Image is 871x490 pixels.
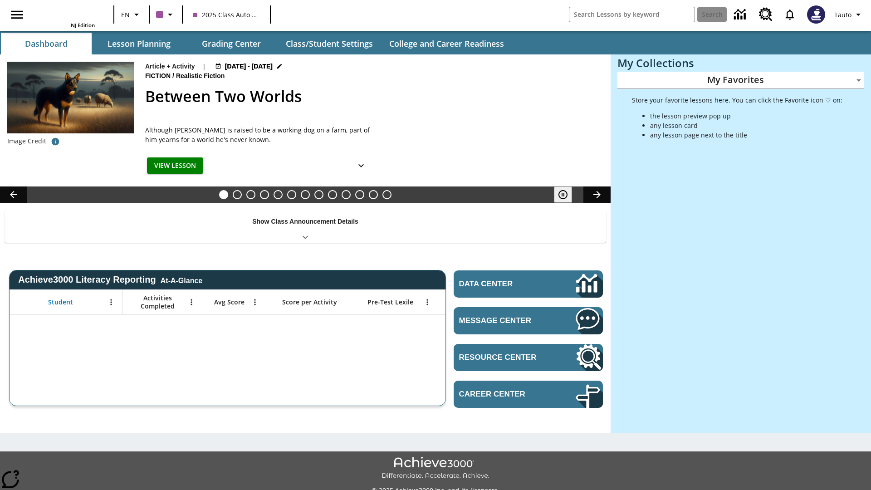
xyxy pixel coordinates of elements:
[454,307,603,334] a: Message Center
[36,3,95,29] div: Home
[754,2,778,27] a: Resource Center, Will open in new tab
[352,157,370,174] button: Show Details
[382,33,511,54] button: College and Career Readiness
[342,190,351,199] button: Slide 10 Mixed Practice: Citing Evidence
[152,6,179,23] button: Class color is purple. Change class color
[274,190,283,199] button: Slide 5 The Last Homesteaders
[214,298,245,306] span: Avg Score
[314,190,323,199] button: Slide 8 Fashion Forward in Ancient Rome
[554,186,581,203] div: Pause
[219,190,228,199] button: Slide 1 Between Two Worlds
[46,133,64,150] button: Image credit: Shutterstock.AI/Shutterstock
[617,57,864,69] h3: My Collections
[650,121,842,130] li: any lesson card
[831,6,867,23] button: Profile/Settings
[127,294,187,310] span: Activities Completed
[367,298,413,306] span: Pre-Test Lexile
[355,190,364,199] button: Slide 11 Pre-release lesson
[248,295,262,309] button: Open Menu
[802,3,831,26] button: Select a new avatar
[213,62,285,71] button: Aug 24 - Aug 24 Choose Dates
[225,62,273,71] span: [DATE] - [DATE]
[145,71,172,81] span: Fiction
[7,137,46,146] p: Image Credit
[459,279,545,289] span: Data Center
[185,295,198,309] button: Open Menu
[145,85,600,108] h2: Between Two Worlds
[48,298,73,306] span: Student
[287,190,296,199] button: Slide 6 Solar Power to the People
[117,6,146,23] button: Language: EN, Select a language
[369,190,378,199] button: Slide 12 Career Lesson
[193,10,260,20] span: 2025 Class Auto Grade 13
[554,186,572,203] button: Pause
[145,125,372,144] div: Although [PERSON_NAME] is raised to be a working dog on a farm, part of him yearns for a world he...
[147,157,203,174] button: View Lesson
[145,62,195,71] p: Article + Activity
[569,7,695,22] input: search field
[233,190,242,199] button: Slide 2 Taking Movies to the X-Dimension
[382,457,489,480] img: Achieve3000 Differentiate Accelerate Achieve
[459,316,548,325] span: Message Center
[93,33,184,54] button: Lesson Planning
[328,190,337,199] button: Slide 9 The Invasion of the Free CD
[161,275,202,285] div: At-A-Glance
[202,62,206,71] span: |
[459,353,548,362] span: Resource Center
[282,298,337,306] span: Score per Activity
[729,2,754,27] a: Data Center
[121,10,130,20] span: EN
[454,381,603,408] a: Career Center
[632,95,842,105] p: Store your favorite lessons here. You can click the Favorite icon ♡ on:
[617,72,864,89] div: My Favorites
[650,130,842,140] li: any lesson page next to the title
[176,71,226,81] span: Realistic Fiction
[421,295,434,309] button: Open Menu
[260,190,269,199] button: Slide 4 Cars of the Future?
[71,22,95,29] span: NJ Edition
[18,274,202,285] span: Achieve3000 Literacy Reporting
[145,125,372,144] span: Although Chip is raised to be a working dog on a farm, part of him yearns for a world he's never ...
[246,190,255,199] button: Slide 3 Do You Want Fries With That?
[36,4,95,22] a: Home
[4,1,30,28] button: Open side menu
[252,217,358,226] p: Show Class Announcement Details
[172,72,174,79] span: /
[583,186,611,203] button: Lesson carousel, Next
[1,33,92,54] button: Dashboard
[104,295,118,309] button: Open Menu
[454,344,603,371] a: Resource Center, Will open in new tab
[7,62,134,133] img: A dog with dark fur and light tan markings looks off into the distance while sheep graze in the b...
[279,33,380,54] button: Class/Student Settings
[459,390,548,399] span: Career Center
[454,270,603,298] a: Data Center
[301,190,310,199] button: Slide 7 Attack of the Terrifying Tomatoes
[5,211,606,243] div: Show Class Announcement Details
[807,5,825,24] img: Avatar
[778,3,802,26] a: Notifications
[186,33,277,54] button: Grading Center
[834,10,851,20] span: Tauto
[650,111,842,121] li: the lesson preview pop up
[382,190,391,199] button: Slide 13 Point of View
